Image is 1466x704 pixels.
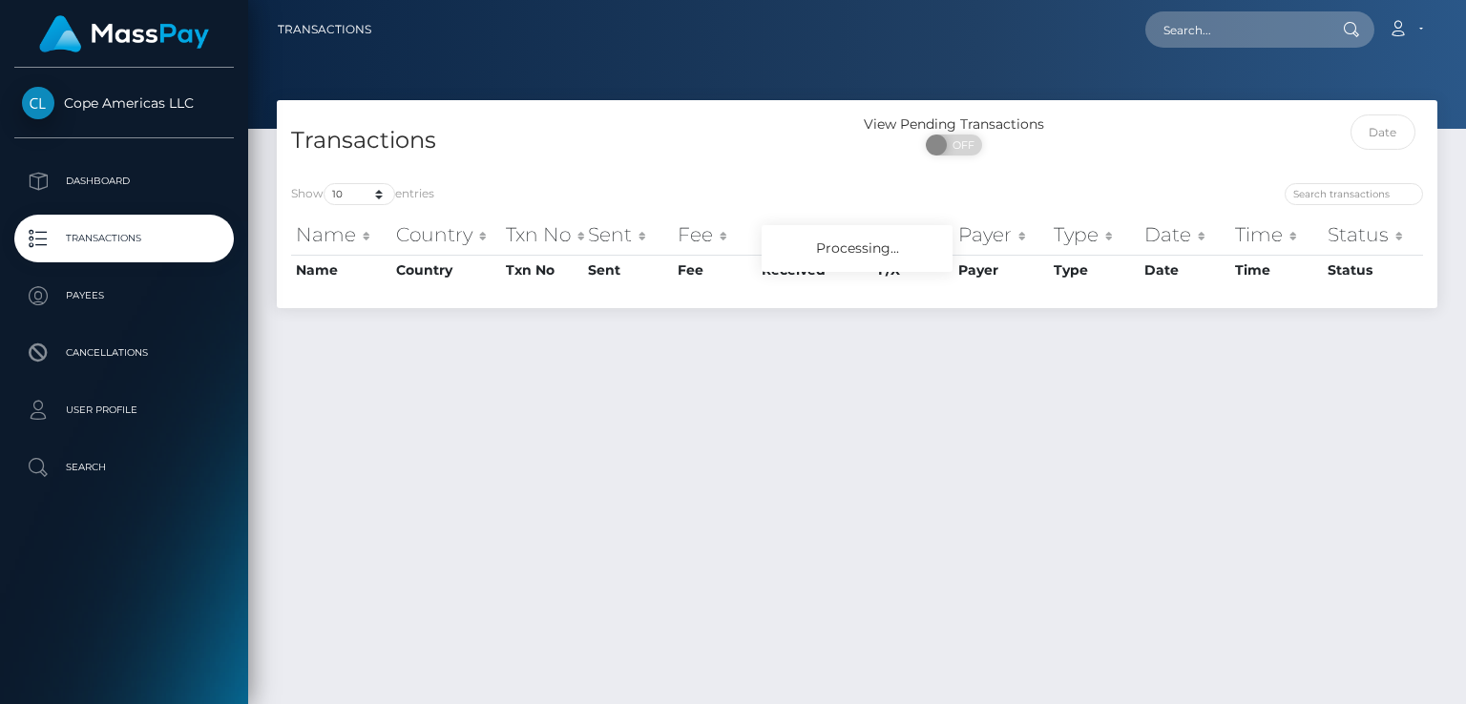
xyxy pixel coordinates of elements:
a: Payees [14,272,234,320]
th: Country [391,216,501,254]
p: User Profile [22,396,226,424]
th: Fee [673,255,757,285]
th: Payer [953,216,1049,254]
th: Payer [953,255,1049,285]
a: User Profile [14,386,234,434]
span: Cope Americas LLC [14,94,234,112]
p: Cancellations [22,339,226,367]
th: Type [1049,255,1139,285]
th: Time [1230,255,1322,285]
th: Type [1049,216,1139,254]
th: Fee [673,216,757,254]
p: Search [22,453,226,482]
a: Transactions [278,10,371,50]
th: Sent [583,255,673,285]
th: Received [757,255,873,285]
input: Date filter [1351,114,1416,150]
h4: Transactions [291,124,843,157]
th: Date [1140,216,1231,254]
th: Status [1323,216,1423,254]
span: OFF [936,135,984,155]
th: Name [291,255,391,285]
input: Search transactions [1285,183,1423,205]
p: Transactions [22,224,226,253]
th: Date [1140,255,1231,285]
img: MassPay Logo [39,15,209,52]
input: Search... [1145,11,1325,48]
select: Showentries [324,183,395,205]
th: Country [391,255,501,285]
p: Payees [22,281,226,310]
a: Dashboard [14,157,234,205]
a: Cancellations [14,329,234,377]
th: Txn No [501,255,583,285]
th: Txn No [501,216,583,254]
div: View Pending Transactions [857,114,1051,135]
a: Search [14,444,234,491]
a: Transactions [14,215,234,262]
th: Time [1230,216,1322,254]
div: Processing... [762,225,953,272]
label: Show entries [291,183,434,205]
th: F/X [873,216,953,254]
p: Dashboard [22,167,226,196]
img: Cope Americas LLC [22,87,54,119]
th: Status [1323,255,1423,285]
th: Received [757,216,873,254]
th: Sent [583,216,673,254]
th: Name [291,216,391,254]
